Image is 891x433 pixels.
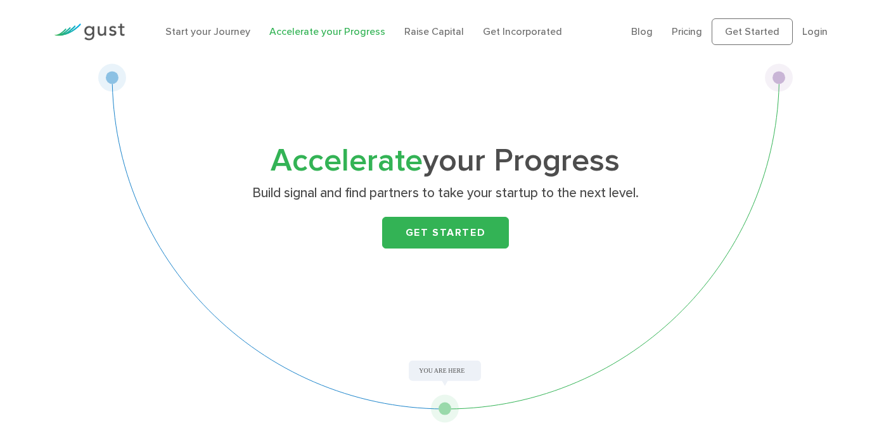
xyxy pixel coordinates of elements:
[483,25,562,37] a: Get Incorporated
[712,18,793,45] a: Get Started
[802,25,828,37] a: Login
[195,146,696,176] h1: your Progress
[631,25,653,37] a: Blog
[200,184,691,202] p: Build signal and find partners to take your startup to the next level.
[165,25,250,37] a: Start your Journey
[271,142,423,179] span: Accelerate
[404,25,464,37] a: Raise Capital
[54,23,125,41] img: Gust Logo
[672,25,702,37] a: Pricing
[269,25,385,37] a: Accelerate your Progress
[382,217,509,249] a: Get Started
